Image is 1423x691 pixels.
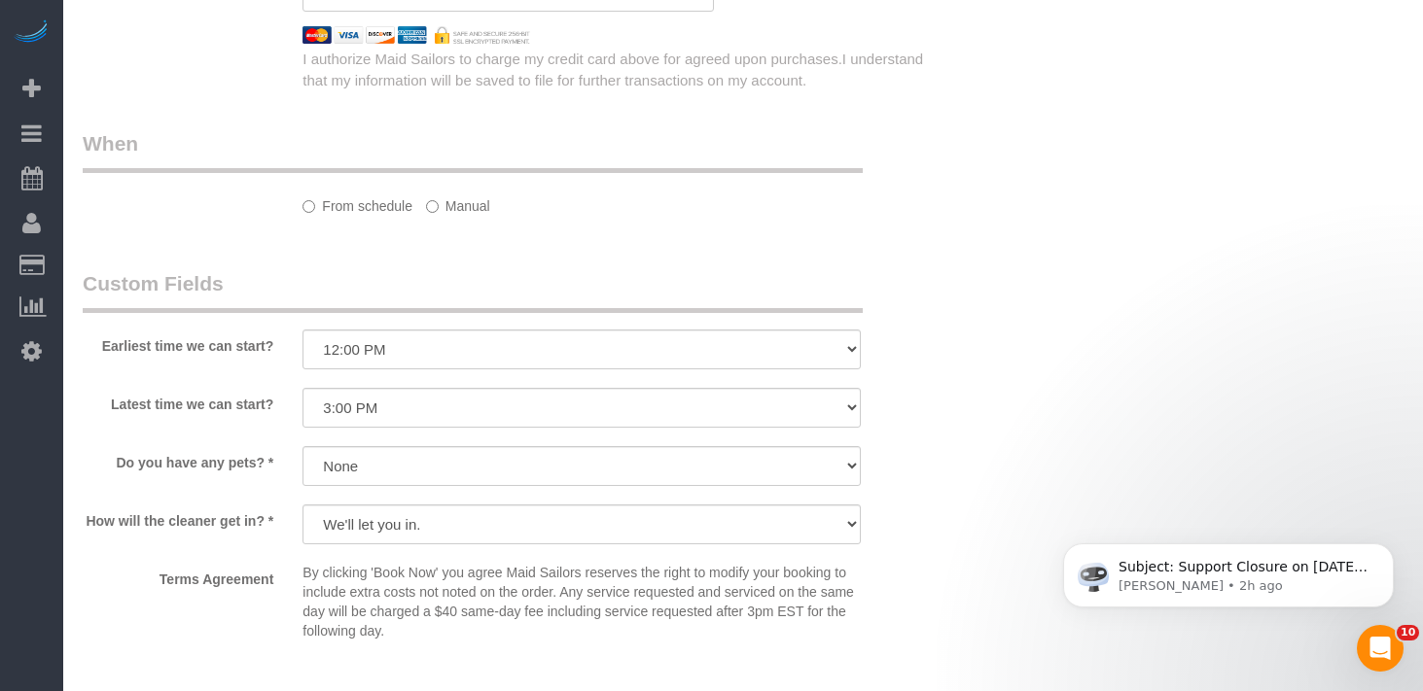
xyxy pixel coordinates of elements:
[288,26,545,45] img: credit cards
[68,563,288,589] label: Terms Agreement
[302,51,923,87] span: I understand that my information will be saved to file for further transactions on my account.
[302,200,315,213] input: From schedule
[12,19,51,47] img: Automaid Logo
[1397,625,1419,640] span: 10
[68,329,288,356] label: Earliest time we can start?
[302,563,861,640] p: By clicking 'Book Now' you agree Maid Sailors reserves the right to modify your booking to includ...
[426,200,439,213] input: Manual
[288,49,948,90] div: I authorize Maid Sailors to charge my credit card above for agreed upon purchases.
[1034,502,1423,639] iframe: Intercom notifications message
[83,129,863,173] legend: When
[68,446,288,472] label: Do you have any pets? *
[302,190,412,216] label: From schedule
[426,190,490,216] label: Manual
[83,269,863,313] legend: Custom Fields
[68,504,288,531] label: How will the cleaner get in? *
[68,388,288,414] label: Latest time we can start?
[1357,625,1404,672] iframe: Intercom live chat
